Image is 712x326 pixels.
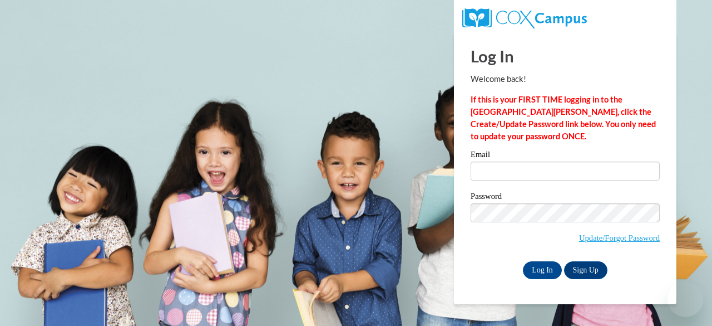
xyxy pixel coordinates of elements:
[462,8,587,28] img: COX Campus
[523,261,562,279] input: Log In
[471,95,656,141] strong: If this is your FIRST TIME logging in to the [GEOGRAPHIC_DATA][PERSON_NAME], click the Create/Upd...
[564,261,607,279] a: Sign Up
[579,233,660,242] a: Update/Forgot Password
[471,73,660,85] p: Welcome back!
[471,150,660,162] label: Email
[471,45,660,67] h1: Log In
[471,192,660,203] label: Password
[667,281,703,317] iframe: Button to launch messaging window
